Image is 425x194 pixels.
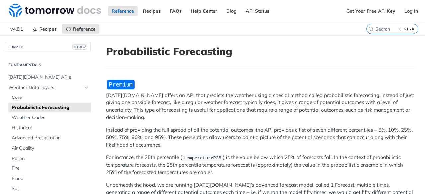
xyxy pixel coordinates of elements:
span: Soil [12,185,89,192]
a: Reference [62,24,99,34]
p: For instance, the 25th percentile ( ) is the value below which 25% of forecasts fall. In the cont... [106,154,415,176]
a: FAQs [166,6,185,16]
a: Get Your Free API Key [343,6,399,16]
a: Blog [223,6,240,16]
a: Probabilistic Forecasting [8,103,91,113]
a: Historical [8,123,91,133]
span: Flood [12,175,89,182]
p: [DATE][DOMAIN_NAME] offers an API that predicts the weather using a special method called probabi... [106,92,415,121]
span: Reference [73,26,96,32]
span: Probabilistic Forecasting [12,104,89,111]
span: Advanced Precipitation [12,135,89,141]
span: Air Quality [12,145,89,152]
span: Historical [12,125,89,131]
span: v4.0.1 [7,24,27,34]
h1: Probabilistic Forecasting [106,45,415,57]
a: Help Center [187,6,221,16]
svg: Search [368,26,374,32]
a: Advanced Precipitation [8,133,91,143]
kbd: CTRL-K [398,26,416,32]
a: Flood [8,174,91,184]
a: Recipes [139,6,164,16]
button: JUMP TOCTRL-/ [5,42,91,52]
p: Instead of providing the full spread of all the potential outcomes, the API provides a list of se... [106,126,415,149]
span: CTRL-/ [72,44,87,50]
span: Weather Data Layers [8,84,82,91]
span: [DATE][DOMAIN_NAME] APIs [8,74,89,81]
span: Recipes [39,26,57,32]
a: Pollen [8,154,91,163]
a: Weather Codes [8,113,91,123]
a: Weather Data LayersHide subpages for Weather Data Layers [5,83,91,93]
span: Pollen [12,155,89,162]
a: Air Quality [8,143,91,153]
a: [DATE][DOMAIN_NAME] APIs [5,72,91,82]
span: Core [12,94,89,101]
a: Soil [8,184,91,194]
span: Fire [12,165,89,172]
a: Fire [8,163,91,173]
a: API Status [242,6,273,16]
button: Hide subpages for Weather Data Layers [84,85,89,90]
a: Core [8,93,91,102]
a: Log In [401,6,422,16]
img: Tomorrow.io Weather API Docs [9,4,101,17]
a: Reference [108,6,138,16]
span: Weather Codes [12,114,89,121]
a: Recipes [28,24,60,34]
span: temperatureP25 [184,155,221,160]
h2: Fundamentals [5,62,91,68]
